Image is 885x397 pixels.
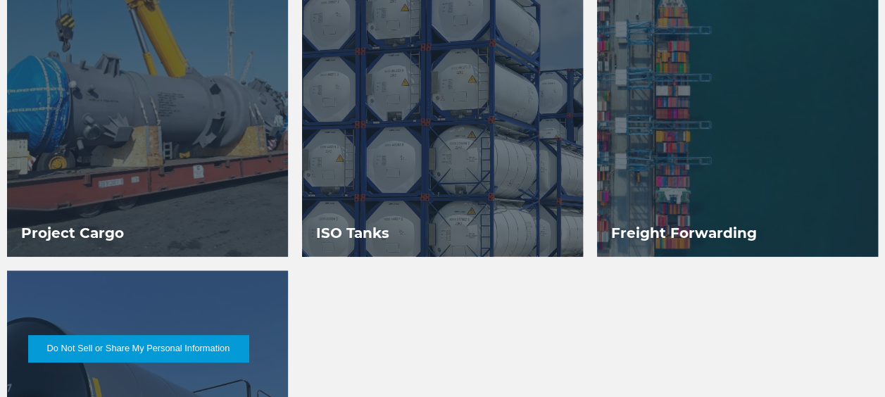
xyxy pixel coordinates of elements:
[7,209,138,257] h3: Project Cargo
[302,209,403,257] h3: ISO Tanks
[597,209,771,257] h3: Freight Forwarding
[28,335,249,362] button: Do Not Sell or Share My Personal Information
